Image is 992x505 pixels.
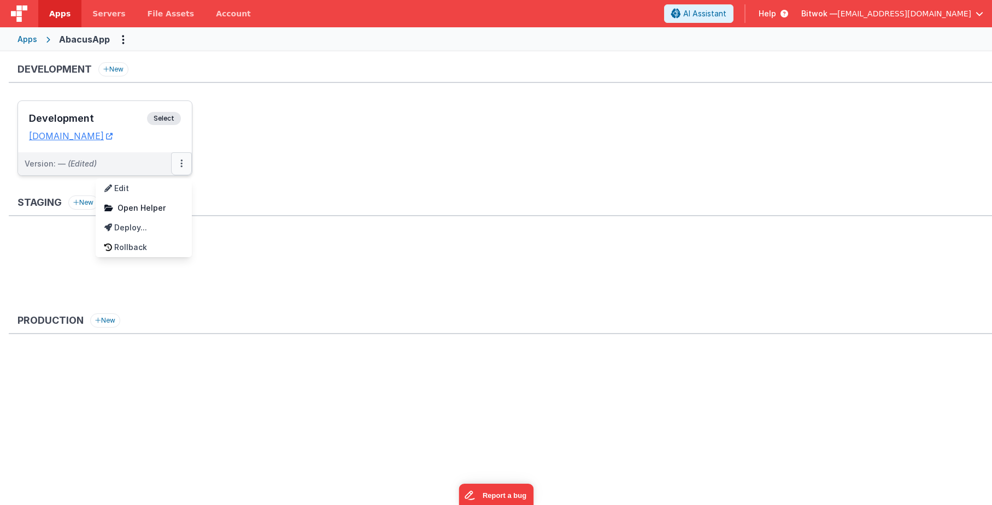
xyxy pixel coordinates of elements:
[96,237,192,257] a: Rollback
[118,203,166,212] span: Open Helper
[801,8,837,19] span: Bitwok —
[92,8,125,19] span: Servers
[837,8,971,19] span: [EMAIL_ADDRESS][DOMAIN_NAME]
[759,8,776,19] span: Help
[683,8,726,19] span: AI Assistant
[96,179,192,257] div: Options
[801,8,983,19] button: Bitwok — [EMAIL_ADDRESS][DOMAIN_NAME]
[148,8,195,19] span: File Assets
[664,4,733,23] button: AI Assistant
[96,218,192,237] a: Deploy...
[96,179,192,198] a: Edit
[49,8,71,19] span: Apps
